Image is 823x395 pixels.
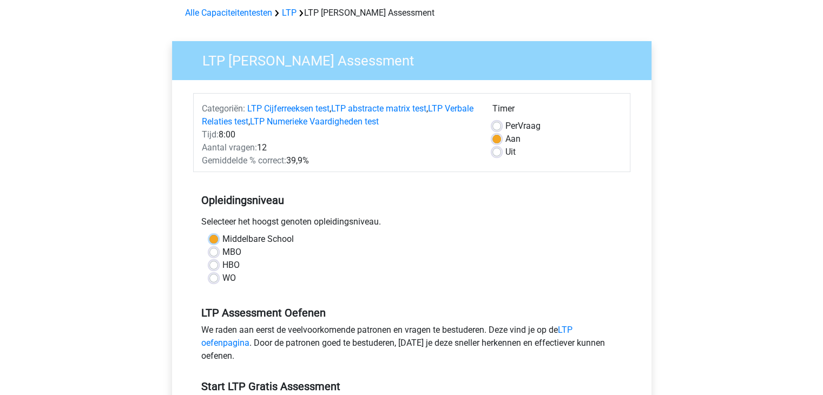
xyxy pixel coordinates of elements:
div: Timer [492,102,622,120]
h5: Opleidingsniveau [201,189,622,211]
a: Alle Capaciteitentesten [185,8,272,18]
span: Per [505,121,518,131]
label: MBO [222,246,241,259]
div: LTP [PERSON_NAME] Assessment [181,6,643,19]
span: Aantal vragen: [202,142,257,153]
h5: Start LTP Gratis Assessment [201,380,622,393]
label: HBO [222,259,240,272]
span: Tijd: [202,129,219,140]
h5: LTP Assessment Oefenen [201,306,622,319]
h3: LTP [PERSON_NAME] Assessment [189,48,643,69]
div: We raden aan eerst de veelvoorkomende patronen en vragen te bestuderen. Deze vind je op de . Door... [193,324,630,367]
label: Aan [505,133,521,146]
div: 12 [194,141,484,154]
label: Uit [505,146,516,159]
label: Vraag [505,120,541,133]
div: Selecteer het hoogst genoten opleidingsniveau. [193,215,630,233]
label: Middelbare School [222,233,294,246]
span: Categoriën: [202,103,245,114]
a: LTP Numerieke Vaardigheden test [250,116,379,127]
div: , , , [194,102,484,128]
a: LTP Cijferreeksen test [247,103,330,114]
div: 39,9% [194,154,484,167]
a: LTP abstracte matrix test [331,103,426,114]
label: WO [222,272,236,285]
div: 8:00 [194,128,484,141]
span: Gemiddelde % correct: [202,155,286,166]
a: LTP [282,8,297,18]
